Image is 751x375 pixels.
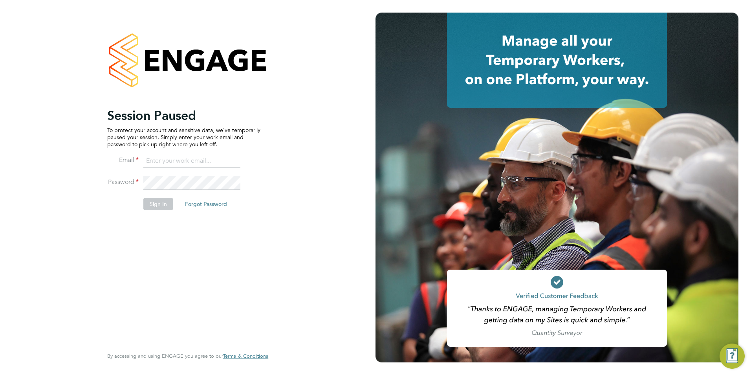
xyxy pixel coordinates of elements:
a: Terms & Conditions [223,353,268,359]
button: Engage Resource Center [720,344,745,369]
button: Forgot Password [179,198,233,210]
label: Password [107,178,139,186]
label: Email [107,156,139,164]
span: By accessing and using ENGAGE you agree to our [107,353,268,359]
input: Enter your work email... [143,154,240,168]
p: To protect your account and sensitive data, we've temporarily paused your session. Simply enter y... [107,127,260,148]
span: Terms & Conditions [223,353,268,359]
h2: Session Paused [107,108,260,123]
button: Sign In [143,198,173,210]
